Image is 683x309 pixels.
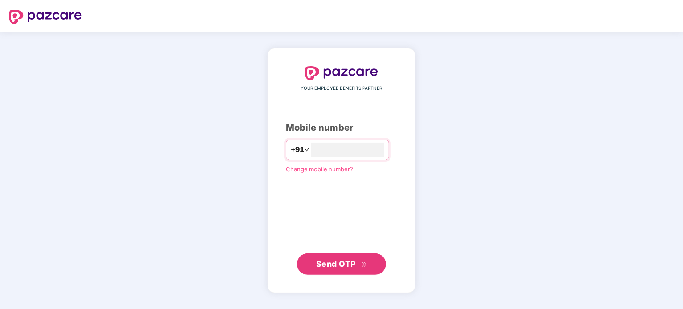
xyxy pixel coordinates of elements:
[316,259,356,269] span: Send OTP
[301,85,382,92] span: YOUR EMPLOYEE BENEFITS PARTNER
[286,165,353,173] a: Change mobile number?
[297,253,386,275] button: Send OTPdouble-right
[305,66,378,80] img: logo
[286,121,397,135] div: Mobile number
[362,262,367,268] span: double-right
[304,147,309,152] span: down
[291,144,304,155] span: +91
[9,10,82,24] img: logo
